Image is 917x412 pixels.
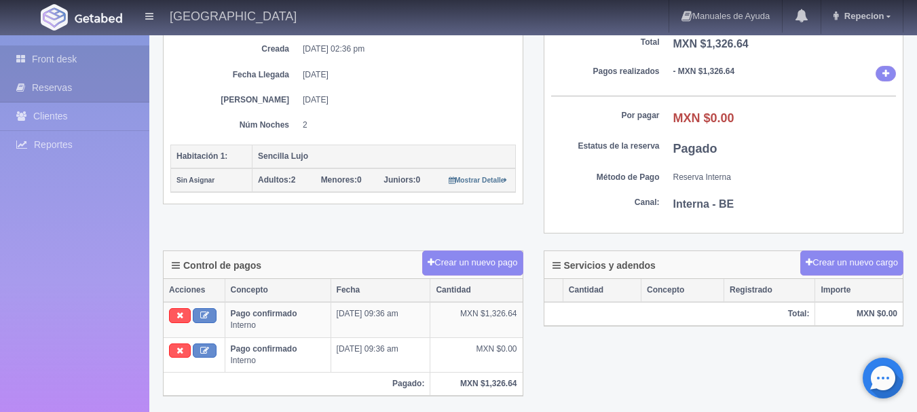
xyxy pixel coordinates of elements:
th: Cantidad [563,279,641,302]
strong: Juniors: [383,175,415,185]
dt: Total [551,37,660,48]
th: MXN $0.00 [815,302,903,326]
td: [DATE] 09:36 am [331,302,430,337]
th: Fecha [331,279,430,302]
th: Importe [815,279,903,302]
dd: 2 [303,119,506,131]
img: Getabed [75,13,122,23]
b: Pago confirmado [231,309,297,318]
b: MXN $1,326.64 [673,38,749,50]
td: MXN $0.00 [430,337,523,372]
dt: [PERSON_NAME] [181,94,289,106]
b: Habitación 1: [176,151,227,161]
dt: Estatus de la reserva [551,141,660,152]
strong: Adultos: [258,175,291,185]
b: MXN $0.00 [673,111,734,125]
th: Total: [544,302,815,326]
th: Pagado: [164,372,430,395]
th: Concepto [641,279,724,302]
span: 0 [383,175,420,185]
b: Interna - BE [673,198,734,210]
b: Pagado [673,142,717,155]
button: Crear un nuevo pago [422,250,523,276]
strong: Menores: [321,175,357,185]
b: Pago confirmado [231,344,297,354]
small: Sin Asignar [176,176,214,184]
h4: [GEOGRAPHIC_DATA] [170,7,297,24]
dd: [DATE] 02:36 pm [303,43,506,55]
small: Mostrar Detalle [449,176,508,184]
dt: Por pagar [551,110,660,121]
th: Acciones [164,279,225,302]
dt: Método de Pago [551,172,660,183]
td: [DATE] 09:36 am [331,337,430,372]
dt: Fecha Llegada [181,69,289,81]
th: Cantidad [430,279,523,302]
b: - MXN $1,326.64 [673,67,735,76]
span: 2 [258,175,295,185]
th: Concepto [225,279,331,302]
h4: Control de pagos [172,261,261,271]
dt: Creada [181,43,289,55]
td: Interno [225,337,331,372]
dt: Núm Noches [181,119,289,131]
dd: [DATE] [303,94,506,106]
th: Registrado [724,279,815,302]
th: Sencilla Lujo [252,145,516,168]
dt: Pagos realizados [551,66,660,77]
img: Getabed [41,4,68,31]
th: MXN $1,326.64 [430,372,523,395]
td: Interno [225,302,331,337]
td: MXN $1,326.64 [430,302,523,337]
a: Mostrar Detalle [449,175,508,185]
h4: Servicios y adendos [553,261,656,271]
button: Crear un nuevo cargo [800,250,903,276]
span: Repecion [841,11,884,21]
dd: [DATE] [303,69,506,81]
span: 0 [321,175,362,185]
dt: Canal: [551,197,660,208]
dd: Reserva Interna [673,172,897,183]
